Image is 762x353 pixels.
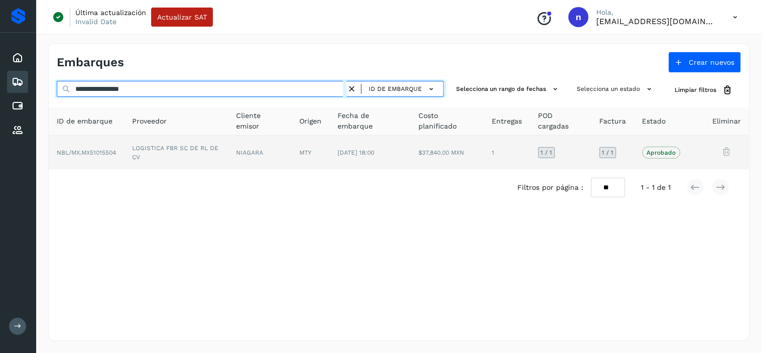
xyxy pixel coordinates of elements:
span: Eliminar [713,116,741,127]
span: Filtros por página : [517,182,583,193]
button: Selecciona un rango de fechas [452,81,565,97]
td: NIAGARA [229,136,292,170]
td: $37,840.00 MXN [410,136,484,170]
button: Selecciona un estado [573,81,659,97]
span: POD cargadas [538,110,584,132]
div: Proveedores [7,119,28,141]
p: Aprobado [647,149,676,156]
td: 1 [484,136,530,170]
span: Cliente emisor [237,110,284,132]
span: Factura [600,116,626,127]
span: 1 - 1 de 1 [641,182,671,193]
span: Estado [642,116,666,127]
div: Embarques [7,71,28,93]
p: Última actualización [75,8,146,17]
td: MTY [291,136,330,170]
p: Hola, [597,8,717,17]
button: Crear nuevos [669,52,741,73]
div: Cuentas por pagar [7,95,28,117]
span: Actualizar SAT [157,14,207,21]
span: Crear nuevos [689,59,735,66]
span: 1 / 1 [602,150,614,156]
span: ID de embarque [369,84,422,93]
button: Actualizar SAT [151,8,213,27]
span: NBL/MX.MX51015504 [57,149,116,156]
td: LOGISTICA FBR SC DE RL DE CV [124,136,229,170]
span: Proveedor [132,116,167,127]
span: 1 / 1 [541,150,553,156]
div: Inicio [7,47,28,69]
span: Costo planificado [418,110,476,132]
span: [DATE] 18:00 [338,149,374,156]
p: niagara+prod@solvento.mx [597,17,717,26]
h4: Embarques [57,55,124,70]
span: Entregas [492,116,522,127]
span: Limpiar filtros [675,85,717,94]
button: Limpiar filtros [667,81,741,99]
span: Fecha de embarque [338,110,402,132]
span: ID de embarque [57,116,113,127]
button: ID de embarque [366,82,440,96]
span: Origen [299,116,321,127]
p: Invalid Date [75,17,117,26]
